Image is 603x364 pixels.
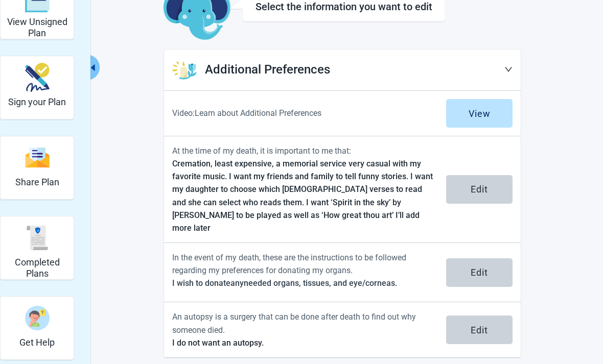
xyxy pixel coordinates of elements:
button: Edit [446,316,513,344]
img: Step Icon [172,58,197,82]
p: At the time of my death, it is important to me that: [172,144,434,157]
img: person-question-x68TBcxA.svg [25,306,50,330]
div: Edit [471,325,488,335]
h1: Additional Preferences [205,60,504,80]
h2: Sign your Plan [8,96,66,108]
button: View [446,99,513,128]
img: make_plan_official-CpYJDfBD.svg [25,63,50,92]
label: needed organs, tissues, and eye/corneas. [244,278,397,288]
p: An autopsy is a surgery that can be done after death to find out why someone died. [172,310,434,336]
h2: Get Help [19,337,55,348]
h2: Completed Plans [5,257,69,279]
button: Edit [446,258,513,287]
h2: Share Plan [15,177,59,188]
label: any [230,278,244,288]
label: I wish to donate [172,278,230,288]
p: Cremation, least expensive, a memorial service very casual with my favorite music. I want my frie... [172,157,434,234]
p: I do not want an autopsy. [172,336,434,349]
div: Edit [471,184,488,195]
button: Edit [446,175,513,204]
div: Select the information you want to edit [256,1,432,13]
p: Video: Learn about Additional Preferences [172,107,434,119]
button: Collapse menu [87,55,100,80]
img: svg%3e [25,147,50,168]
label: In the event of my death, these are the instructions to be followed regarding my preferences for ... [172,253,406,275]
h2: View Unsigned Plan [5,16,69,38]
img: svg%3e [25,226,50,250]
div: View [469,108,491,118]
span: down [504,65,513,74]
span: caret-left [88,63,98,72]
div: Edit [471,268,488,278]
